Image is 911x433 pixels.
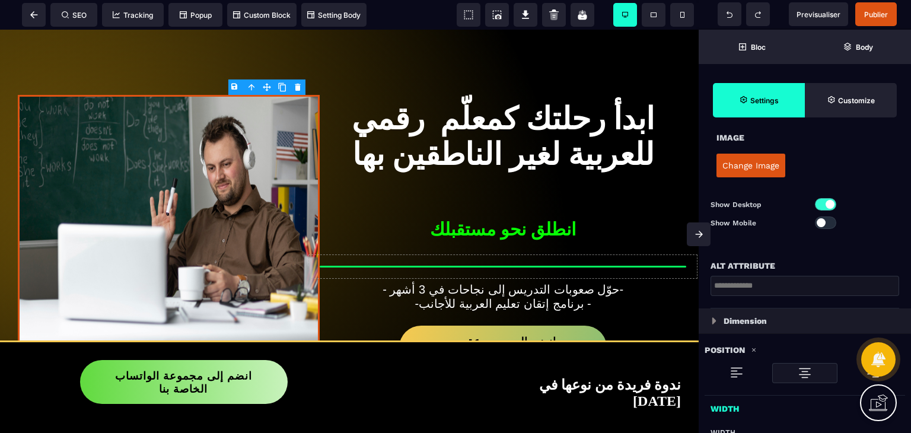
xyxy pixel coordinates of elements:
[485,3,509,27] span: Screenshot
[716,130,893,145] div: Image
[713,83,805,117] span: Settings
[62,11,87,20] span: SEO
[716,154,785,177] button: Change Image
[699,396,911,416] div: Width
[80,330,288,374] button: انضم إلى مجموعة الواتساب الخاصة بنا
[797,10,840,19] span: Previsualiser
[113,11,153,20] span: Tracking
[18,65,320,314] img: 9f6fe9e0b1728544ab44a70a74135a14_enseignant-faisant-une-lecon-d-anglais-en-ligne-pour-ses-eleves.jpg
[805,83,897,117] span: Open Style Manager
[805,30,911,64] span: Open Layer Manager
[730,365,744,380] img: loading
[457,3,480,27] span: View components
[705,343,745,357] p: Position
[856,43,873,52] strong: Body
[233,11,291,20] span: Custom Block
[838,96,875,105] strong: Customize
[751,347,757,353] img: loading
[711,217,805,229] p: Show Mobile
[320,250,686,284] text: - حوّل صعوبات التدريس إلى نجاحات في 3 أشهر- -برنامج إتقان تعليم العربية للأجانب -
[699,30,805,64] span: Open Blocks
[751,43,766,52] strong: Bloc
[789,2,848,26] span: Preview
[711,199,805,211] p: Show Desktop
[712,317,716,324] img: loading
[180,11,212,20] span: Popup
[750,96,779,105] strong: Settings
[307,11,361,20] span: Setting Body
[320,183,686,236] h2: انطلق نحو مستقبلك
[864,10,888,19] span: Publier
[399,296,607,340] button: انضم إلى مجموعة الواتساب الخاصة بنا
[798,366,812,380] img: loading
[711,259,899,273] div: Alt attribute
[724,314,767,328] p: Dimension
[349,341,681,386] h2: ندوة فريدة من نوعها في [DATE]
[320,65,686,183] h1: ابدأ رحلتك كمعلّم رقمي للعربية لغير الناطقين بها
